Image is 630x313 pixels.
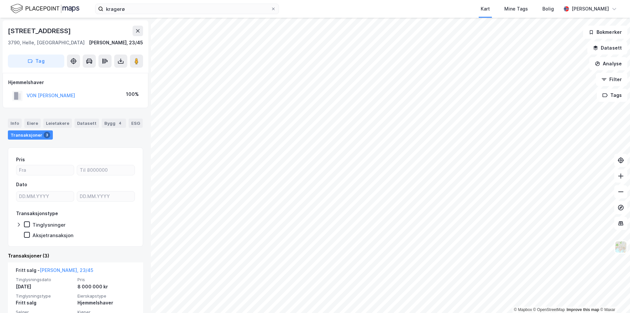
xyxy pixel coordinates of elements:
div: Fritt salg [16,299,73,307]
div: ESG [129,119,143,128]
div: Fritt salg - [16,266,93,277]
div: Pris [16,156,25,164]
input: Fra [16,165,74,175]
iframe: Chat Widget [597,281,630,313]
div: 4 [117,120,123,126]
div: Dato [16,181,27,189]
div: [DATE] [16,283,73,291]
div: Transaksjonstype [16,210,58,217]
div: Kart [481,5,490,13]
div: 3 [44,132,50,138]
div: Hjemmelshaver [77,299,135,307]
div: Transaksjoner (3) [8,252,143,260]
div: Tinglysninger [32,222,66,228]
a: Mapbox [514,307,532,312]
input: DD.MM.YYYY [16,191,74,201]
div: Hjemmelshaver [8,78,143,86]
div: Bolig [542,5,554,13]
a: [PERSON_NAME], 23/45 [40,267,93,273]
div: Transaksjoner [8,130,53,140]
div: Info [8,119,22,128]
input: Til 8000000 [77,165,135,175]
img: Z [615,241,627,253]
div: [PERSON_NAME] [572,5,609,13]
img: logo.f888ab2527a4732fd821a326f86c7f29.svg [10,3,79,14]
button: Tag [8,55,64,68]
div: Eiere [24,119,41,128]
div: [PERSON_NAME], 23/45 [89,39,143,47]
div: 100% [126,90,139,98]
div: Datasett [74,119,99,128]
a: OpenStreetMap [533,307,565,312]
div: Aksjetransaksjon [32,232,73,238]
button: Datasett [587,41,627,55]
div: Bygg [102,119,126,128]
div: Leietakere [43,119,72,128]
span: Eierskapstype [77,293,135,299]
button: Filter [596,73,627,86]
div: [STREET_ADDRESS] [8,26,72,36]
button: Bokmerker [583,26,627,39]
a: Improve this map [567,307,599,312]
span: Tinglysningsdato [16,277,73,282]
button: Analyse [589,57,627,70]
div: 3790, Helle, [GEOGRAPHIC_DATA] [8,39,85,47]
button: Tags [597,89,627,102]
span: Pris [77,277,135,282]
div: Mine Tags [504,5,528,13]
input: Søk på adresse, matrikkel, gårdeiere, leietakere eller personer [103,4,271,14]
span: Tinglysningstype [16,293,73,299]
input: DD.MM.YYYY [77,191,135,201]
div: 8 000 000 kr [77,283,135,291]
